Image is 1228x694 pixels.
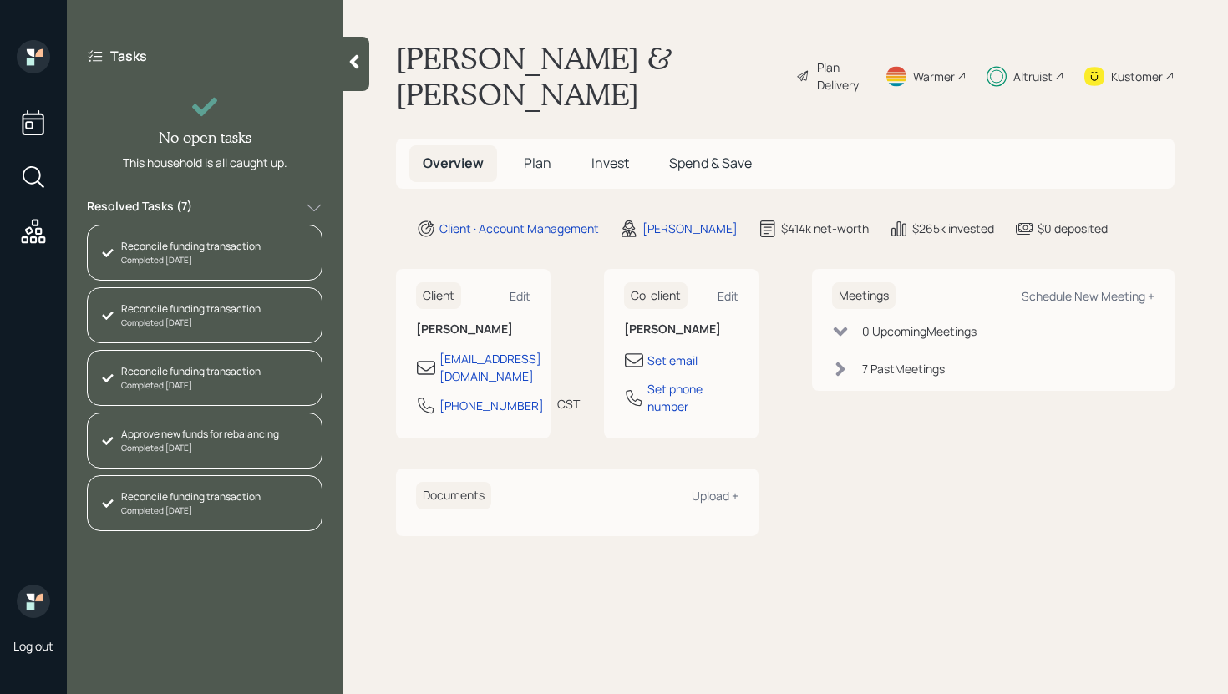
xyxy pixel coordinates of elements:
[416,322,530,337] h6: [PERSON_NAME]
[1022,288,1154,304] div: Schedule New Meeting +
[121,489,261,504] div: Reconcile funding transaction
[13,638,53,654] div: Log out
[17,585,50,618] img: retirable_logo.png
[396,40,783,112] h1: [PERSON_NAME] & [PERSON_NAME]
[832,282,896,310] h6: Meetings
[159,129,251,147] h4: No open tasks
[121,239,261,254] div: Reconcile funding transaction
[121,379,261,392] div: Completed [DATE]
[121,442,279,454] div: Completed [DATE]
[669,154,752,172] span: Spend & Save
[510,288,530,304] div: Edit
[121,317,261,329] div: Completed [DATE]
[121,504,261,517] div: Completed [DATE]
[1111,68,1163,85] div: Kustomer
[121,364,261,379] div: Reconcile funding transaction
[123,154,287,171] div: This household is all caught up.
[121,301,261,317] div: Reconcile funding transaction
[121,254,261,266] div: Completed [DATE]
[110,47,147,65] label: Tasks
[781,220,869,237] div: $414k net-worth
[1013,68,1053,85] div: Altruist
[692,488,738,504] div: Upload +
[912,220,994,237] div: $265k invested
[862,360,945,377] div: 7 Past Meeting s
[1038,220,1108,237] div: $0 deposited
[817,58,865,94] div: Plan Delivery
[913,68,955,85] div: Warmer
[439,397,544,414] div: [PHONE_NUMBER]
[87,198,192,218] label: Resolved Tasks ( 7 )
[624,322,738,337] h6: [PERSON_NAME]
[524,154,551,172] span: Plan
[862,322,977,340] div: 0 Upcoming Meeting s
[121,427,279,442] div: Approve new funds for rebalancing
[439,350,541,385] div: [EMAIL_ADDRESS][DOMAIN_NAME]
[439,220,599,237] div: Client · Account Management
[423,154,484,172] span: Overview
[642,220,738,237] div: [PERSON_NAME]
[416,482,491,509] h6: Documents
[647,380,738,415] div: Set phone number
[718,288,738,304] div: Edit
[557,395,580,413] div: CST
[591,154,629,172] span: Invest
[647,352,698,369] div: Set email
[416,282,461,310] h6: Client
[624,282,688,310] h6: Co-client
